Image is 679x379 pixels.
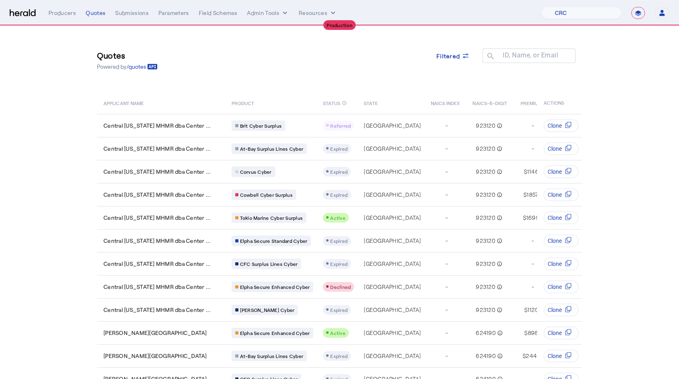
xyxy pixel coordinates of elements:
span: At-Bay Surplus Lines Cyber [240,353,304,359]
mat-icon: info_outline [495,122,502,130]
span: Central [US_STATE] MHMR dba Center ... [103,191,211,199]
button: Filtered [430,48,476,63]
button: Clone [544,211,579,224]
span: [GEOGRAPHIC_DATA] [364,329,421,337]
span: - [531,237,534,245]
mat-icon: info_outline [495,191,502,199]
button: Clone [544,280,579,293]
span: [GEOGRAPHIC_DATA] [364,237,421,245]
mat-label: ID, Name, or Email [503,51,558,59]
span: 923120 [476,214,495,222]
span: - [531,283,534,291]
span: [PERSON_NAME][GEOGRAPHIC_DATA] [103,329,207,337]
span: 923120 [476,237,495,245]
span: STATE [364,99,377,107]
button: Clone [544,234,579,247]
div: Quotes [86,9,105,17]
span: 624190 [476,329,496,337]
span: Clone [548,352,562,360]
mat-icon: info_outline [495,214,502,222]
span: Active [330,330,346,336]
span: - [445,237,448,245]
mat-icon: info_outline [496,329,503,337]
span: Clone [548,214,562,222]
button: Clone [544,326,579,339]
span: Expired [330,238,348,244]
span: - [445,145,448,153]
mat-icon: info_outline [495,145,502,153]
span: $ [524,306,527,314]
span: 624190 [476,352,496,360]
span: - [445,122,448,130]
span: Elpha Secure Enhanced Cyber [240,330,310,336]
span: $ [524,168,527,176]
button: Clone [544,350,579,362]
button: Clone [544,142,579,155]
span: Expired [330,353,348,359]
div: Field Schemas [199,9,238,17]
span: 923120 [476,145,495,153]
span: Corvus Cyber [240,168,272,175]
span: Referred [330,123,351,128]
div: Production [323,20,356,30]
span: 923120 [476,306,495,314]
p: Powered by [97,63,158,71]
span: $ [523,214,526,222]
span: Tokio Marine Cyber Surplus [240,215,303,221]
span: Cowbell Cyber Surplus [240,192,293,198]
span: 18579 [527,191,542,199]
span: Expired [330,146,348,152]
span: - [445,260,448,268]
span: Filtered [436,52,460,60]
span: Clone [548,306,562,314]
span: Expired [330,169,348,175]
span: [GEOGRAPHIC_DATA] [364,214,421,222]
span: Clone [548,145,562,153]
span: $ [524,329,527,337]
span: 8980 [528,329,542,337]
span: - [531,145,534,153]
span: STATUS [323,99,340,107]
button: Clone [544,119,579,132]
mat-icon: info_outline [495,260,502,268]
mat-icon: info_outline [496,352,503,360]
button: internal dropdown menu [247,9,289,17]
div: Submissions [115,9,149,17]
span: - [445,306,448,314]
span: 923120 [476,122,495,130]
span: $ [523,352,526,360]
span: [GEOGRAPHIC_DATA] [364,260,421,268]
span: 24457 [526,352,543,360]
span: Elpha Secure Enhanced Cyber [240,284,310,290]
span: [PERSON_NAME] Cyber [240,307,295,313]
span: Central [US_STATE] MHMR dba Center ... [103,283,211,291]
span: PREMIUM [521,99,542,107]
mat-icon: info_outline [495,168,502,176]
a: /quotes [127,63,158,71]
mat-icon: info_outline [495,306,502,314]
span: - [445,214,448,222]
h3: Quotes [97,50,158,61]
span: Clone [548,237,562,245]
span: Clone [548,260,562,268]
span: - [445,168,448,176]
span: Central [US_STATE] MHMR dba Center ... [103,214,211,222]
span: [GEOGRAPHIC_DATA] [364,191,421,199]
span: Expired [330,307,348,313]
div: Parameters [158,9,189,17]
span: $ [523,191,527,199]
span: Clone [548,283,562,291]
span: 923120 [476,168,495,176]
span: [GEOGRAPHIC_DATA] [364,122,421,130]
span: - [531,260,534,268]
span: 11463 [527,168,542,176]
span: Elpha Secure Standard Cyber [240,238,308,244]
img: Herald Logo [10,9,36,17]
span: Central [US_STATE] MHMR dba Center ... [103,237,211,245]
span: [GEOGRAPHIC_DATA] [364,283,421,291]
button: Clone [544,165,579,178]
mat-icon: info_outline [495,283,502,291]
span: Active [330,215,346,221]
span: NAICS INDEX [431,99,460,107]
span: Central [US_STATE] MHMR dba Center ... [103,306,211,314]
